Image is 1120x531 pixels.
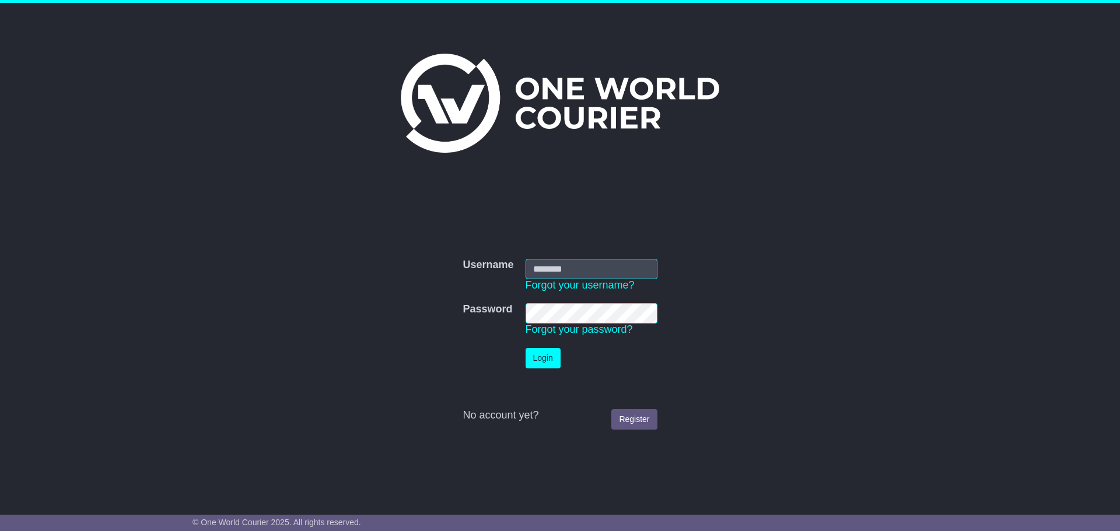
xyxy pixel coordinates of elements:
label: Username [463,259,513,272]
div: No account yet? [463,409,657,422]
a: Forgot your password? [526,323,633,335]
a: Register [611,409,657,430]
span: © One World Courier 2025. All rights reserved. [192,518,361,527]
button: Login [526,348,561,368]
img: One World [401,54,719,153]
a: Forgot your username? [526,279,635,291]
label: Password [463,303,512,316]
